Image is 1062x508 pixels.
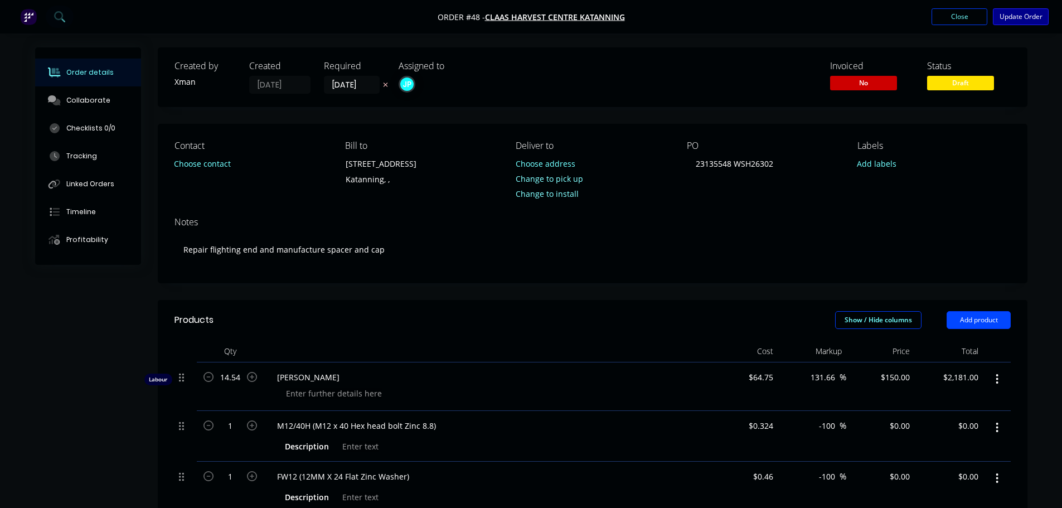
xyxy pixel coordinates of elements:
[516,141,668,151] div: Deliver to
[399,76,415,93] button: JP
[687,141,840,151] div: PO
[174,141,327,151] div: Contact
[35,198,141,226] button: Timeline
[144,374,172,385] div: Labour
[66,67,113,78] div: Order details
[927,61,1011,71] div: Status
[168,156,236,171] button: Choose contact
[346,156,438,172] div: [STREET_ADDRESS]
[927,76,994,90] span: Draft
[66,151,96,161] div: Tracking
[438,12,485,22] span: Order #48 -
[336,156,448,191] div: [STREET_ADDRESS]Katanning, ,
[35,59,141,86] button: Order details
[280,438,333,454] div: Description
[249,61,311,71] div: Created
[268,418,445,434] div: M12/40H (M12 x 40 Hex head bolt Zinc 8.8)
[710,340,778,362] div: Cost
[35,142,141,170] button: Tracking
[851,156,903,171] button: Add labels
[510,186,584,201] button: Change to install
[914,340,983,362] div: Total
[399,61,510,71] div: Assigned to
[510,171,589,186] button: Change to pick up
[345,141,498,151] div: Bill to
[174,217,1011,228] div: Notes
[947,311,1011,329] button: Add product
[846,340,915,362] div: Price
[66,95,110,105] div: Collaborate
[35,170,141,198] button: Linked Orders
[197,340,264,362] div: Qty
[687,156,782,172] div: 23135548 WSH26302
[66,207,95,217] div: Timeline
[20,8,37,25] img: Factory
[35,86,141,114] button: Collaborate
[35,114,141,142] button: Checklists 0/0
[277,371,705,383] span: [PERSON_NAME]
[932,8,987,25] button: Close
[485,12,625,22] a: CLAAS HARVEST CENTRE KATANNING
[280,489,333,505] div: Description
[174,76,236,88] div: Xman
[830,76,897,90] span: No
[510,156,581,171] button: Choose address
[830,61,914,71] div: Invoiced
[840,470,846,483] span: %
[174,313,214,327] div: Products
[778,340,846,362] div: Markup
[346,172,438,187] div: Katanning, ,
[993,8,1049,25] button: Update Order
[174,61,236,71] div: Created by
[840,419,846,432] span: %
[66,179,114,189] div: Linked Orders
[268,468,418,485] div: FW12 (12MM X 24 Flat Zinc Washer)
[324,61,385,71] div: Required
[857,141,1010,151] div: Labels
[66,235,108,245] div: Profitability
[66,123,115,133] div: Checklists 0/0
[174,233,1011,267] div: Repair flighting end and manufacture spacer and cap
[35,226,141,254] button: Profitability
[840,371,846,384] span: %
[835,311,922,329] button: Show / Hide columns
